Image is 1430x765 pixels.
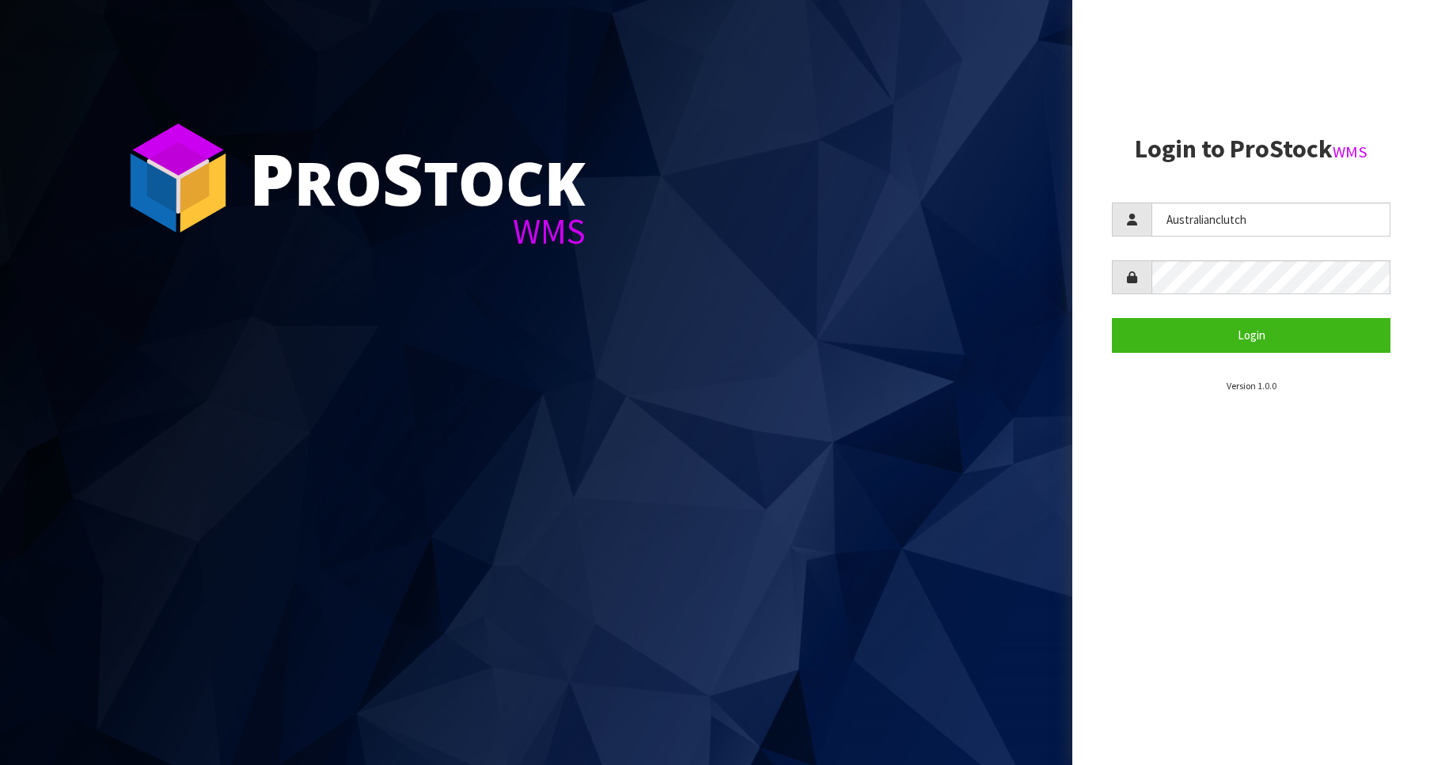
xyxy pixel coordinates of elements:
h2: Login to ProStock [1112,135,1390,163]
div: ro tock [249,142,586,214]
small: WMS [1333,142,1367,162]
img: ProStock Cube [119,119,237,237]
small: Version 1.0.0 [1227,380,1276,392]
span: P [249,130,294,226]
input: Username [1151,203,1390,237]
div: WMS [249,214,586,249]
span: S [382,130,423,226]
button: Login [1112,318,1390,352]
